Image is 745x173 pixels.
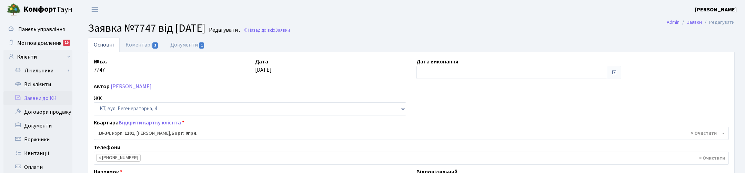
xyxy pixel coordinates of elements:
[94,58,107,66] label: № вх.
[119,119,181,126] a: Відкрити картку клієнта
[243,27,290,33] a: Назад до всіхЗаявки
[164,38,211,52] a: Документи
[691,130,717,137] span: Видалити всі елементи
[111,83,152,90] a: [PERSON_NAME]
[96,154,141,162] li: +380674024969
[63,40,70,46] div: 15
[18,26,65,33] span: Панель управління
[3,50,72,64] a: Клієнти
[275,27,290,33] span: Заявки
[3,146,72,160] a: Квитанції
[88,38,120,52] a: Основні
[416,58,458,66] label: Дата виконання
[3,91,72,105] a: Заявки до КК
[667,19,679,26] a: Admin
[7,3,21,17] img: logo.png
[3,78,72,91] a: Всі клієнти
[99,154,101,161] span: ×
[23,4,72,16] span: Таун
[656,15,745,30] nav: breadcrumb
[94,82,110,91] label: Автор
[255,58,268,66] label: Дата
[86,4,103,15] button: Переключити навігацію
[17,39,61,47] span: Мої повідомлення
[8,64,72,78] a: Лічильники
[695,6,737,13] b: [PERSON_NAME]
[250,58,411,79] div: [DATE]
[94,119,184,127] label: Квартира
[3,36,72,50] a: Мої повідомлення15
[98,130,110,137] b: 10-34
[23,4,57,15] b: Комфорт
[124,130,134,137] b: 1101
[3,119,72,133] a: Документи
[94,143,120,152] label: Телефони
[3,105,72,119] a: Договори продажу
[171,130,198,137] b: Борг: 0грн.
[120,38,164,52] a: Коментарі
[89,58,250,79] div: 7747
[687,19,702,26] a: Заявки
[152,42,158,49] span: 1
[702,19,735,26] li: Редагувати
[94,127,729,140] span: <b>10-34</b>, корп.: <b>1101</b>, Сусіденко Вікторія Володимирівна, <b>Борг: 0грн.</b>
[3,133,72,146] a: Боржники
[699,155,725,162] span: Видалити всі елементи
[199,42,204,49] span: 1
[208,27,240,33] small: Редагувати .
[94,94,102,102] label: ЖК
[695,6,737,14] a: [PERSON_NAME]
[3,22,72,36] a: Панель управління
[88,20,205,36] span: Заявка №7747 від [DATE]
[98,130,720,137] span: <b>10-34</b>, корп.: <b>1101</b>, Сусіденко Вікторія Володимирівна, <b>Борг: 0грн.</b>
